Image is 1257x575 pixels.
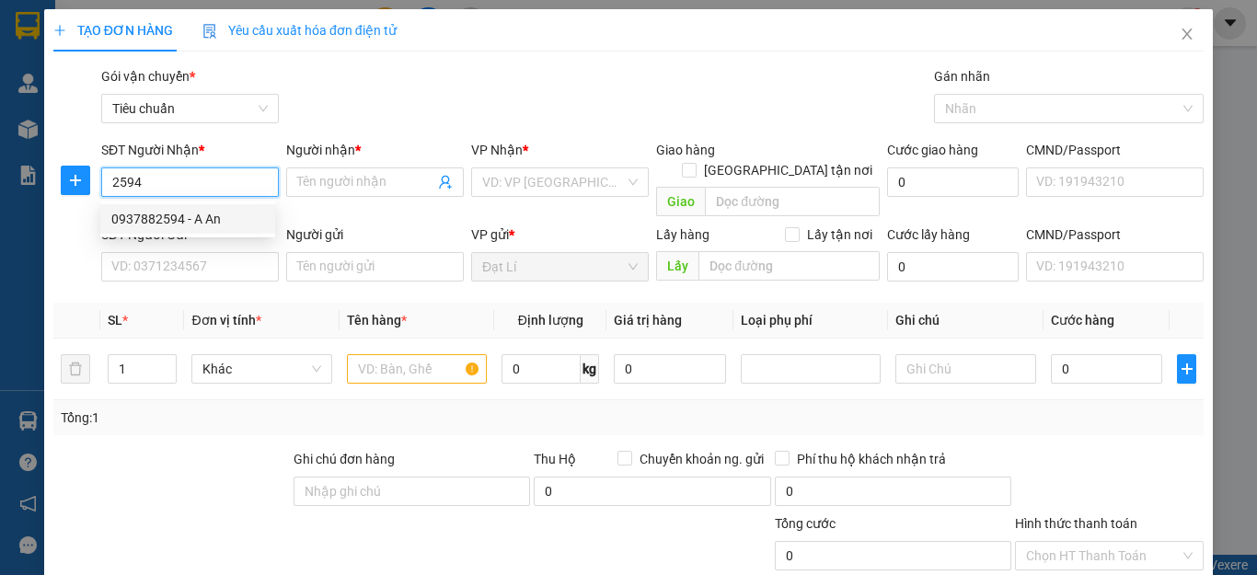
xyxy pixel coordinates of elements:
[733,303,888,339] th: Loại phụ phí
[656,143,715,157] span: Giao hàng
[1161,9,1213,61] button: Close
[1015,516,1137,531] label: Hình thức thanh toán
[888,303,1043,339] th: Ghi chú
[775,516,836,531] span: Tổng cước
[101,69,195,84] span: Gói vận chuyển
[697,160,880,180] span: [GEOGRAPHIC_DATA] tận nơi
[887,143,978,157] label: Cước giao hàng
[202,24,217,39] img: icon
[518,313,583,328] span: Định lượng
[347,313,407,328] span: Tên hàng
[61,166,90,195] button: plus
[614,354,726,384] input: 0
[286,140,464,160] div: Người nhận
[887,167,1019,197] input: Cước giao hàng
[61,354,90,384] button: delete
[202,355,320,383] span: Khác
[286,224,464,245] div: Người gửi
[202,23,397,38] span: Yêu cầu xuất hóa đơn điện tử
[1177,354,1196,384] button: plus
[111,209,264,229] div: 0937882594 - A An
[632,449,771,469] span: Chuyển khoản ng. gửi
[887,252,1019,282] input: Cước lấy hàng
[101,140,279,160] div: SĐT Người Nhận
[1178,362,1195,376] span: plus
[581,354,599,384] span: kg
[438,175,453,190] span: user-add
[656,187,705,216] span: Giao
[108,313,122,328] span: SL
[53,24,66,37] span: plus
[53,23,173,38] span: TẠO ĐƠN HÀNG
[471,224,649,245] div: VP gửi
[191,313,260,328] span: Đơn vị tính
[482,253,638,281] span: Đạt Lí
[100,204,275,234] div: 0937882594 - A An
[534,452,576,466] span: Thu Hộ
[1026,224,1204,245] div: CMND/Passport
[294,477,530,506] input: Ghi chú đơn hàng
[61,408,487,428] div: Tổng: 1
[656,251,698,281] span: Lấy
[934,69,990,84] label: Gán nhãn
[471,143,523,157] span: VP Nhận
[895,354,1035,384] input: Ghi Chú
[614,313,682,328] span: Giá trị hàng
[887,227,970,242] label: Cước lấy hàng
[112,95,268,122] span: Tiêu chuẩn
[1180,27,1194,41] span: close
[800,224,880,245] span: Lấy tận nơi
[1051,313,1114,328] span: Cước hàng
[698,251,880,281] input: Dọc đường
[1026,140,1204,160] div: CMND/Passport
[347,354,487,384] input: VD: Bàn, Ghế
[294,452,395,466] label: Ghi chú đơn hàng
[62,173,89,188] span: plus
[705,187,880,216] input: Dọc đường
[790,449,953,469] span: Phí thu hộ khách nhận trả
[656,227,709,242] span: Lấy hàng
